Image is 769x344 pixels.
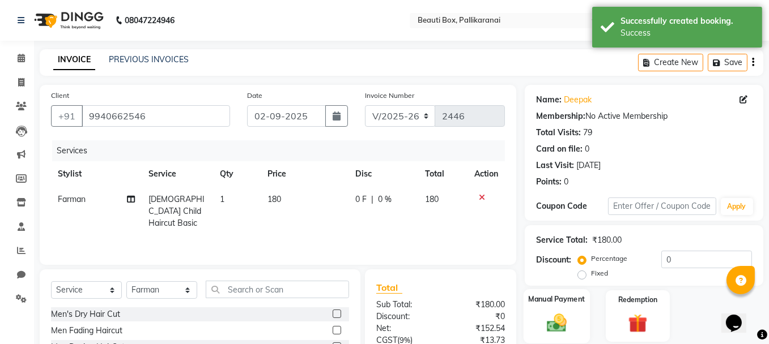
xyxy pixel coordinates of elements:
[109,54,189,64] a: PREVIOUS INVOICES
[536,234,588,246] div: Service Total:
[142,161,213,187] th: Service
[365,91,414,101] label: Invoice Number
[376,282,402,294] span: Total
[125,5,175,36] b: 08047224946
[349,161,418,187] th: Disc
[148,194,205,228] span: [DEMOGRAPHIC_DATA] Child Haircut Basic
[592,234,622,246] div: ₹180.00
[441,322,514,334] div: ₹152.54
[621,15,754,27] div: Successfully created booking.
[371,193,373,205] span: |
[58,194,86,204] span: Farman
[82,105,230,127] input: Search by Name/Mobile/Email/Code
[529,294,585,304] label: Manual Payment
[541,311,573,334] img: _cash.svg
[425,194,439,204] span: 180
[638,54,703,71] button: Create New
[51,308,120,320] div: Men's Dry Hair Cut
[51,325,122,337] div: Men Fading Haircut
[536,110,585,122] div: Membership:
[583,127,592,139] div: 79
[441,299,514,311] div: ₹180.00
[52,140,513,161] div: Services
[247,91,262,101] label: Date
[368,299,441,311] div: Sub Total:
[708,54,747,71] button: Save
[721,198,753,215] button: Apply
[206,281,349,298] input: Search or Scan
[536,110,752,122] div: No Active Membership
[536,143,583,155] div: Card on file:
[51,91,69,101] label: Client
[51,161,142,187] th: Stylist
[368,311,441,322] div: Discount:
[608,197,716,215] input: Enter Offer / Coupon Code
[591,268,608,278] label: Fixed
[418,161,468,187] th: Total
[536,176,562,188] div: Points:
[378,193,392,205] span: 0 %
[536,160,574,171] div: Last Visit:
[536,127,581,139] div: Total Visits:
[468,161,505,187] th: Action
[213,161,261,187] th: Qty
[29,5,107,36] img: logo
[368,322,441,334] div: Net:
[564,176,568,188] div: 0
[261,161,349,187] th: Price
[355,193,367,205] span: 0 F
[622,312,653,336] img: _gift.svg
[618,295,657,305] label: Redemption
[53,50,95,70] a: INVOICE
[576,160,601,171] div: [DATE]
[585,143,589,155] div: 0
[721,299,758,333] iframe: chat widget
[267,194,281,204] span: 180
[441,311,514,322] div: ₹0
[621,27,754,39] div: Success
[564,94,592,106] a: Deepak
[536,254,571,266] div: Discount:
[591,253,627,264] label: Percentage
[536,200,608,212] div: Coupon Code
[536,94,562,106] div: Name:
[51,105,83,127] button: +91
[220,194,224,204] span: 1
